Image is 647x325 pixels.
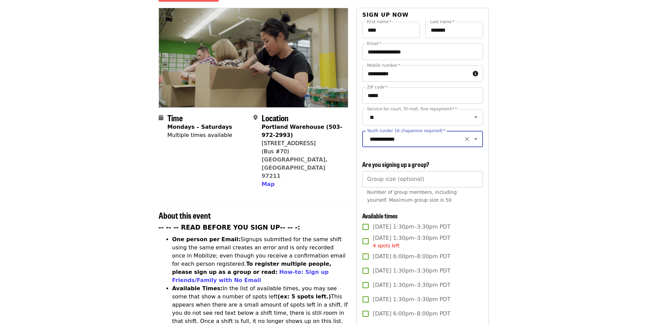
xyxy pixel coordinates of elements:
button: Map [262,180,275,188]
input: Email [362,44,483,60]
input: [object Object] [362,171,483,187]
label: Last name [430,20,454,24]
input: Mobile number [362,65,470,82]
span: [DATE] 1:30pm–3:30pm PDT [373,295,450,304]
label: Service for court, Tri-met, fine repayment? [367,107,457,111]
strong: Mondays – Saturdays [167,124,232,130]
strong: Portland Warehouse (503-972-2993) [262,124,342,138]
strong: Available Times: [172,285,223,292]
label: Email [367,42,381,46]
li: Signups submitted for the same shift using the same email creates an error and is only recorded o... [172,235,349,284]
span: Location [262,112,289,124]
i: calendar icon [159,114,163,121]
span: [DATE] 6:00pm–8:00pm PDT [373,252,450,261]
span: [DATE] 1:30pm–3:30pm PDT [373,223,450,231]
input: ZIP code [362,87,483,104]
span: Available times [362,211,398,220]
strong: -- -- -- READ BEFORE YOU SIGN UP-- -- -: [159,224,300,231]
strong: (ex: 5 spots left.) [278,293,331,300]
i: circle-info icon [473,71,478,77]
a: How-to: Sign up Friends/Family with No Email [172,269,329,283]
span: Time [167,112,183,124]
label: ZIP code [367,85,387,89]
a: [GEOGRAPHIC_DATA], [GEOGRAPHIC_DATA] 97211 [262,156,328,179]
input: First name [362,22,420,38]
span: [DATE] 1:30pm–3:30pm PDT [373,281,450,289]
span: Sign up now [362,12,409,18]
button: Open [471,134,481,144]
span: [DATE] 1:30pm–3:30pm PDT [373,234,450,249]
div: Multiple times available [167,131,232,139]
span: 4 spots left [373,243,399,248]
label: First name [367,20,392,24]
label: Mobile number [367,63,400,67]
strong: One person per Email: [172,236,241,243]
strong: To register multiple people, please sign up as a group or read: [172,261,332,275]
span: Are you signing up a group? [362,160,429,169]
i: map-marker-alt icon [253,114,258,121]
img: Oct/Nov/Dec - Portland: Repack/Sort (age 8+) organized by Oregon Food Bank [159,8,348,107]
div: [STREET_ADDRESS] [262,139,343,148]
button: Open [471,112,481,122]
div: (Bus #70) [262,148,343,156]
span: Number of group members, including yourself. Maximum group size is 50 [367,189,457,203]
input: Last name [425,22,483,38]
button: Clear [462,134,472,144]
span: [DATE] 1:30pm–3:30pm PDT [373,267,450,275]
label: Youth (under 16 chaperone required) [367,129,445,133]
span: About this event [159,209,211,221]
span: [DATE] 6:00pm–8:00pm PDT [373,310,450,318]
span: Map [262,181,275,187]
